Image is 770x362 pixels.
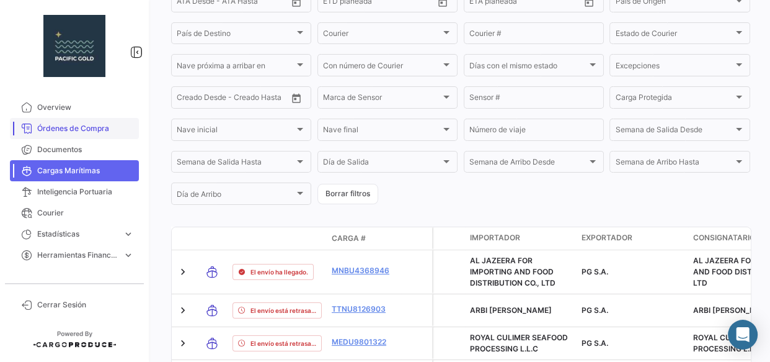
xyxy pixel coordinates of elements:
[615,31,733,40] span: Estado de Courier
[577,227,688,250] datatable-header-cell: Exportador
[332,304,396,315] a: TTNU8126903
[323,95,441,104] span: Marca de Sensor
[177,31,294,40] span: País de Destino
[693,232,755,243] span: Consignatario
[250,305,316,315] span: El envío está retrasado.
[177,95,226,104] input: Creado Desde
[615,160,733,168] span: Semana de Arribo Hasta
[10,97,139,118] a: Overview
[332,265,396,276] a: MNBU4368946
[228,233,327,243] datatable-header-cell: Estado de Envio
[434,227,465,250] datatable-header-cell: Carga Protegida
[323,31,441,40] span: Courier
[234,95,287,104] input: Creado Hasta
[615,95,733,104] span: Carga Protegida
[582,232,632,243] span: Exportador
[177,192,294,201] span: Día de Arribo
[37,186,134,197] span: Inteligencia Portuaria
[10,202,139,224] a: Courier
[10,160,139,181] a: Cargas Marítimas
[123,229,134,240] span: expand_more
[582,305,608,315] span: PG S.A.
[177,127,294,136] span: Nave inicial
[37,207,134,219] span: Courier
[37,250,118,261] span: Herramientas Financieras
[10,181,139,202] a: Inteligencia Portuaria
[10,118,139,139] a: Órdenes de Compra
[37,165,134,176] span: Cargas Marítimas
[37,144,134,155] span: Documentos
[615,63,733,72] span: Excepciones
[37,123,134,134] span: Órdenes de Compra
[177,304,189,317] a: Expand/Collapse Row
[250,267,308,277] span: El envío ha llegado.
[287,89,306,107] button: Open calendar
[582,338,608,348] span: PG S.A.
[469,160,587,168] span: Semana de Arribo Desde
[177,160,294,168] span: Semana de Salida Hasta
[177,63,294,72] span: Nave próxima a arribar en
[317,184,378,204] button: Borrar filtros
[43,15,105,77] img: 47d2737c-ca64-4be4-8c0e-90a095a31fb8.jpg
[582,267,608,276] span: PG S.A.
[332,337,396,348] a: MEDU9801322
[250,338,316,348] span: El envío está retrasado.
[470,232,520,243] span: Importador
[37,102,134,113] span: Overview
[470,256,555,287] span: AL JAZEERA FOR IMPORTING AND FOOD DISTRIBUTION CO., LTD
[615,127,733,136] span: Semana de Salida Desde
[323,63,441,72] span: Con número de Courier
[332,233,366,244] span: Carga #
[728,320,758,350] div: Abrir Intercom Messenger
[465,227,577,250] datatable-header-cell: Importador
[177,337,189,350] a: Expand/Collapse Row
[37,299,134,310] span: Cerrar Sesión
[470,305,552,315] span: ARBI DARIO SPA
[197,233,228,243] datatable-header-cell: Modo de Transporte
[327,228,401,249] datatable-header-cell: Carga #
[323,127,441,136] span: Nave final
[177,266,189,278] a: Expand/Collapse Row
[401,233,432,243] datatable-header-cell: Póliza
[123,250,134,261] span: expand_more
[470,333,568,353] span: ROYAL CULIMER SEAFOOD PROCESSING L.L.C
[323,160,441,168] span: Día de Salida
[469,63,587,72] span: Días con el mismo estado
[37,229,118,240] span: Estadísticas
[10,139,139,160] a: Documentos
